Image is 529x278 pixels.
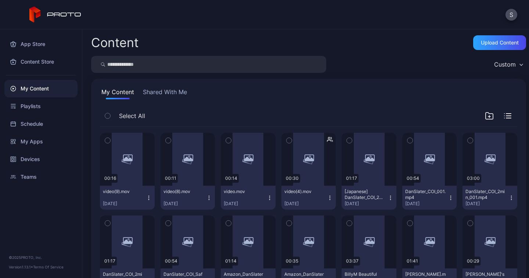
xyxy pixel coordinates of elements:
[465,189,506,200] div: DanSlater_COI_2min_001.mp4
[4,115,78,133] a: Schedule
[4,168,78,186] a: Teams
[473,35,526,50] button: Upload Content
[224,201,267,207] div: [DATE]
[161,186,215,210] button: video(8).mov[DATE]
[284,189,325,195] div: video(4).mov
[91,36,138,49] div: Content
[481,40,519,46] div: Upload Content
[163,201,206,207] div: [DATE]
[405,201,448,207] div: [DATE]
[284,201,327,207] div: [DATE]
[103,189,143,195] div: video(9).mov
[224,189,264,195] div: video.mov
[4,35,78,53] a: App Store
[163,189,204,195] div: video(8).mov
[494,61,516,68] div: Custom
[4,97,78,115] a: Playlists
[119,111,145,120] span: Select All
[345,189,385,200] div: [Japanese] DanSlater_COI_2min_002.mp4
[100,88,136,99] button: My Content
[4,53,78,71] a: Content Store
[465,201,508,207] div: [DATE]
[33,265,64,269] a: Terms Of Service
[345,201,388,207] div: [DATE]
[141,88,188,99] button: Shared With Me
[4,133,78,150] a: My Apps
[342,186,396,210] button: [Japanese] DanSlater_COI_2min_002.mp4[DATE]
[505,9,517,21] button: S
[463,186,517,210] button: DanSlater_COI_2min_001.mp4[DATE]
[281,186,336,210] button: video(4).mov[DATE]
[103,201,146,207] div: [DATE]
[9,254,73,260] div: © 2025 PROTO, Inc.
[405,189,446,200] div: DanSlater_COI_001.mp4
[4,80,78,97] a: My Content
[402,186,457,210] button: DanSlater_COI_001.mp4[DATE]
[221,186,276,210] button: video.mov[DATE]
[9,265,33,269] span: Version 1.13.1 •
[4,150,78,168] a: Devices
[100,186,155,210] button: video(9).mov[DATE]
[490,56,526,73] button: Custom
